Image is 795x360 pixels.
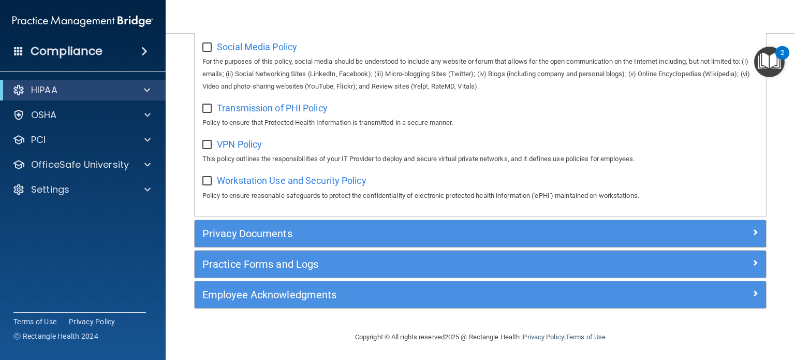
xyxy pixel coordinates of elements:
[31,109,57,121] p: OSHA
[202,117,758,129] p: Policy to ensure that Protected Health Information is transmitted in a secure manner.
[202,228,615,239] h5: Privacy Documents
[523,333,564,341] a: Privacy Policy
[12,183,151,196] a: Settings
[12,134,151,146] a: PCI
[217,175,366,186] span: Workstation Use and Security Policy
[291,321,669,354] div: Copyright © All rights reserved 2025 @ Rectangle Health | |
[12,84,150,96] a: HIPAA
[202,55,758,93] p: For the purposes of this policy, social media should be understood to include any website or foru...
[217,139,262,150] span: VPN Policy
[31,183,69,196] p: Settings
[754,47,785,77] button: Open Resource Center, 2 new notifications
[31,84,57,96] p: HIPAA
[217,103,328,113] span: Transmission of PHI Policy
[202,286,758,303] a: Employee Acknowledgments
[566,333,606,341] a: Terms of Use
[217,41,297,52] span: Social Media Policy
[31,134,46,146] p: PCI
[202,190,758,202] p: Policy to ensure reasonable safeguards to protect the confidentiality of electronic protected hea...
[781,53,784,66] div: 2
[12,11,153,32] img: PMB logo
[12,109,151,121] a: OSHA
[202,258,615,270] h5: Practice Forms and Logs
[202,256,758,272] a: Practice Forms and Logs
[202,225,758,242] a: Privacy Documents
[202,289,615,300] h5: Employee Acknowledgments
[31,159,129,171] p: OfficeSafe University
[69,316,115,327] a: Privacy Policy
[12,159,151,171] a: OfficeSafe University
[13,331,98,341] span: Ⓒ Rectangle Health 2024
[13,316,56,327] a: Terms of Use
[31,44,102,59] h4: Compliance
[202,153,758,165] p: This policy outlines the responsibilities of your IT Provider to deploy and secure virtual privat...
